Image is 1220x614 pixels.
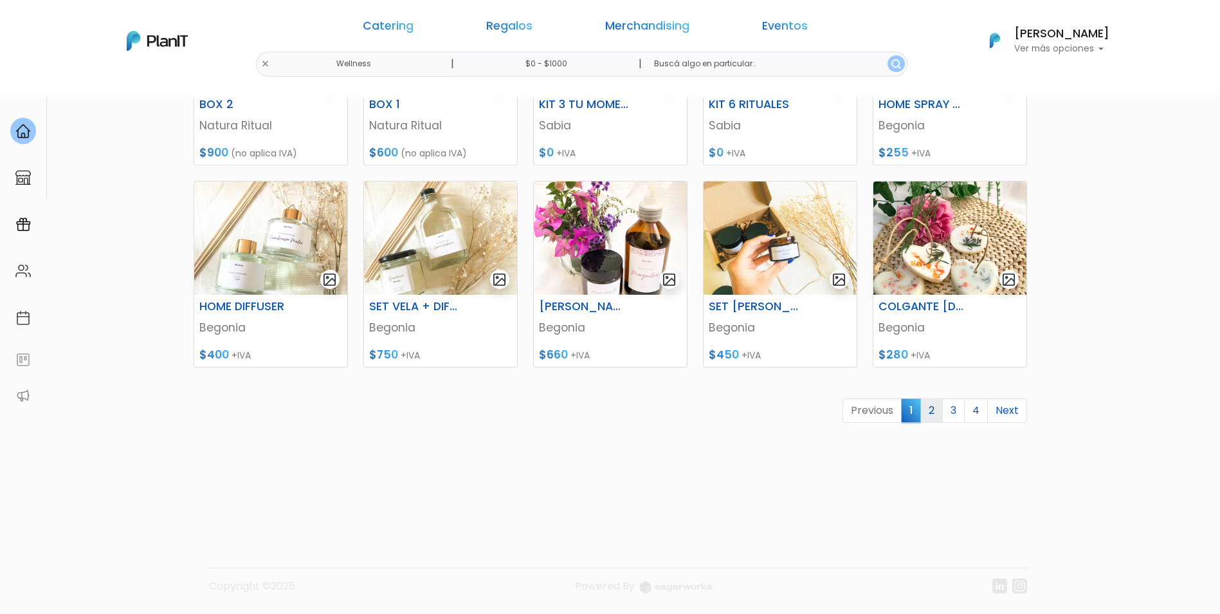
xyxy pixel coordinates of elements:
span: translation missing: es.layouts.footer.powered_by [575,579,635,593]
img: gallery-light [492,272,507,287]
h6: SET VELA + DIFFUSER [361,300,467,313]
p: Begonia [539,319,682,336]
span: $600 [369,145,398,160]
span: $750 [369,347,398,362]
span: +IVA [911,349,930,362]
img: instagram-7ba2a2629254302ec2a9470e65da5de918c9f3c9a63008f8abed3140a32961bf.svg [1012,579,1027,593]
div: PLAN IT Ya probaste PlanitGO? Vas a poder automatizarlas acciones de todo el año. Escribinos para... [33,90,226,171]
img: thumb_IMG-0507.JPG [534,181,687,295]
img: gallery-light [322,272,337,287]
a: 3 [942,398,965,423]
span: $0 [539,145,554,160]
h6: [PERSON_NAME] [1014,28,1109,40]
a: gallery-light SET VELA + DIFFUSER Begonia $750 +IVA [363,181,518,367]
img: campaigns-02234683943229c281be62815700db0a1741e53638e28bf9629b52c665b00959.svg [15,217,31,232]
img: PlanIt Logo [981,26,1009,55]
img: linkedin-cc7d2dbb1a16aff8e18f147ffe980d30ddd5d9e01409788280e63c91fc390ff4.svg [992,579,1007,593]
a: gallery-light COLGANTE [DEMOGRAPHIC_DATA] Begonia $280 +IVA [873,181,1027,367]
a: Eventos [762,21,808,36]
h6: KIT 6 RITUALES [701,98,806,111]
p: Begonia [199,319,342,336]
span: ¡Escríbenos! [67,196,196,209]
a: gallery-light [PERSON_NAME] + HOME SPRAY Begonia $660 +IVA [533,181,687,367]
a: Powered By [575,579,712,604]
img: thumb_IMG-1290.JPG [364,181,517,295]
span: $400 [199,347,229,362]
img: PlanIt Logo [127,31,188,51]
p: Begonia [879,319,1021,336]
a: 4 [964,398,988,423]
p: | [451,56,454,71]
p: Begonia [879,117,1021,134]
span: 1 [901,398,921,422]
img: home-e721727adea9d79c4d83392d1f703f7f8bce08238fde08b1acbfd93340b81755.svg [15,124,31,139]
a: gallery-light SET [PERSON_NAME] 3 DESEOS Begonia $450 +IVA [703,181,857,367]
span: J [129,77,155,103]
a: Regalos [486,21,533,36]
h6: SET [PERSON_NAME] 3 DESEOS [701,300,806,313]
button: PlanIt Logo [PERSON_NAME] Ver más opciones [973,24,1109,57]
h6: BOX 2 [192,98,297,111]
img: partners-52edf745621dab592f3b2c58e3bca9d71375a7ef29c3b500c9f145b62cc070d4.svg [15,388,31,404]
img: search_button-432b6d5273f82d61273b3651a40e1bd1b912527efae98b1b7a1b2c0702e16a8d.svg [891,59,901,69]
span: $450 [709,347,739,362]
span: $255 [879,145,909,160]
p: Sabia [539,117,682,134]
p: Ya probaste PlanitGO? Vas a poder automatizarlas acciones de todo el año. Escribinos para saber más! [45,118,215,161]
span: (no aplica IVA) [231,147,297,160]
span: +IVA [911,147,931,160]
a: gallery-light HOME DIFFUSER Begonia $400 +IVA [194,181,348,367]
span: $0 [709,145,724,160]
span: +IVA [570,349,590,362]
a: Catering [363,21,414,36]
img: gallery-light [1001,272,1016,287]
img: gallery-light [832,272,846,287]
span: +IVA [726,147,745,160]
p: Ver más opciones [1014,44,1109,53]
img: calendar-87d922413cdce8b2cf7b7f5f62616a5cf9e4887200fb71536465627b3292af00.svg [15,310,31,326]
img: thumb_CA12435B-C373-49FE-89F3-CD9C6BEED492.JPG [194,181,347,295]
p: Begonia [709,319,851,336]
img: gallery-light [662,272,677,287]
p: Natura Ritual [369,117,512,134]
img: marketplace-4ceaa7011d94191e9ded77b95e3339b90024bf715f7c57f8cf31f2d8c509eaba.svg [15,170,31,185]
p: Copyright ©2025 [209,579,295,604]
img: thumb_IMG-7972.JPG [873,181,1026,295]
img: logo_eagerworks-044938b0bf012b96b195e05891a56339191180c2d98ce7df62ca656130a436fa.svg [640,581,712,593]
img: thumb_IMG-3409-jpg.JPG [704,181,857,295]
h6: HOME SPRAY MINI [871,98,976,111]
h6: COLGANTE [DEMOGRAPHIC_DATA] [871,300,976,313]
input: Buscá algo en particular.. [644,51,907,77]
i: keyboard_arrow_down [199,98,219,117]
a: Next [987,398,1027,423]
h6: KIT 3 TU MOMENTO [531,98,637,111]
h6: HOME DIFFUSER [192,300,297,313]
p: Sabia [709,117,851,134]
span: $900 [199,145,228,160]
p: Begonia [369,319,512,336]
i: insert_emoticon [196,193,219,209]
img: close-6986928ebcb1d6c9903e3b54e860dbc4d054630f23adef3a32610726dff6a82b.svg [261,60,269,68]
span: (no aplica IVA) [401,147,467,160]
a: 2 [920,398,943,423]
strong: PLAN IT [45,104,82,115]
span: +IVA [556,147,576,160]
img: people-662611757002400ad9ed0e3c099ab2801c6687ba6c219adb57efc949bc21e19d.svg [15,263,31,279]
a: Merchandising [605,21,689,36]
div: J [33,77,226,103]
span: $280 [879,347,908,362]
img: user_04fe99587a33b9844688ac17b531be2b.png [104,77,129,103]
h6: BOX 1 [361,98,467,111]
h6: [PERSON_NAME] + HOME SPRAY [531,300,637,313]
i: send [219,193,244,209]
p: Natura Ritual [199,117,342,134]
span: +IVA [232,349,251,362]
img: user_d58e13f531133c46cb30575f4d864daf.jpeg [116,64,142,90]
span: $660 [539,347,568,362]
p: | [639,56,642,71]
span: +IVA [401,349,420,362]
img: feedback-78b5a0c8f98aac82b08bfc38622c3050aee476f2c9584af64705fc4e61158814.svg [15,352,31,367]
span: +IVA [742,349,761,362]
